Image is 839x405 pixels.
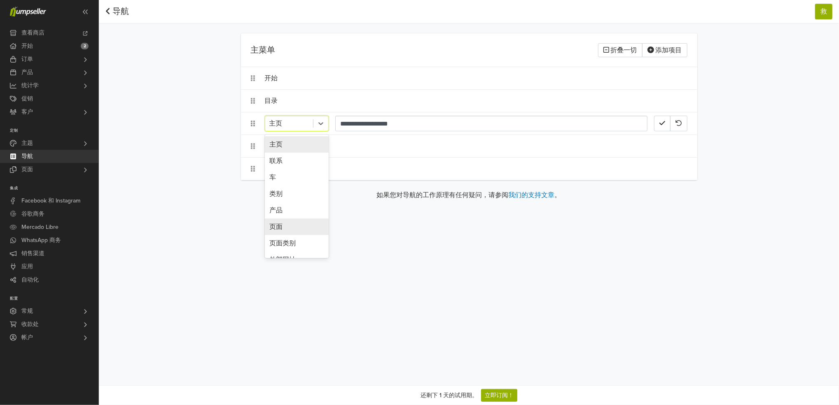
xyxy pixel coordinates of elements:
a: 立即订阅！ [481,389,517,402]
span: 自动化 [21,273,39,286]
span: 2 [81,43,89,49]
span: Facebook 和 Instagram [21,194,80,207]
span: 查看商店 [21,26,44,40]
div: 产品 [265,202,329,219]
div: 还剩下 1 天的试用期。 [421,391,478,400]
span: WhatsApp 商务 [21,234,61,247]
span: 帐户 [21,331,33,344]
span: 谷歌商务 [21,207,44,221]
h5: 主菜单 [251,45,466,55]
font: 折叠一切 [611,46,637,54]
div: 外部网址 [265,251,329,268]
button: 救 [815,4,832,19]
div: 目录 [265,93,654,109]
span: 开始 [21,40,33,53]
div: 联系 [265,153,329,169]
a: 我们的支持文章 [509,191,555,199]
span: 收款处 [21,318,39,331]
div: 零售 [265,138,654,154]
span: 页面 [21,163,33,176]
font: 导航 [113,7,129,16]
span: 常规 [21,305,33,318]
span: 销售渠道 [21,247,44,260]
button: 折叠一切 [598,43,643,57]
font: 添加项目 [656,46,682,54]
p: 如果您对导航的工作原理有任何疑问，请参阅 。 [241,190,697,200]
button: 添加项目 [642,43,687,57]
a: 导航 [105,7,129,16]
div: 开始 [265,70,654,86]
span: 应用 [21,260,33,273]
div: 类别 [265,186,329,202]
p: 定制 [10,128,98,133]
p: 配置 [10,296,98,301]
span: 订单 [21,53,33,66]
span: 促销 [21,92,33,105]
span: 产品 [21,66,33,79]
span: 导航 [21,150,33,163]
div: 主页 [265,136,329,153]
span: 客户 [21,105,33,119]
span: 统计学 [21,79,39,92]
div: 页面 [265,219,329,235]
span: Mercado Libre [21,221,58,234]
p: 集成 [10,186,98,191]
span: 主题 [21,137,33,150]
div: 联系 [265,161,654,177]
div: 车 [265,169,329,186]
div: 页面类别 [265,235,329,251]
